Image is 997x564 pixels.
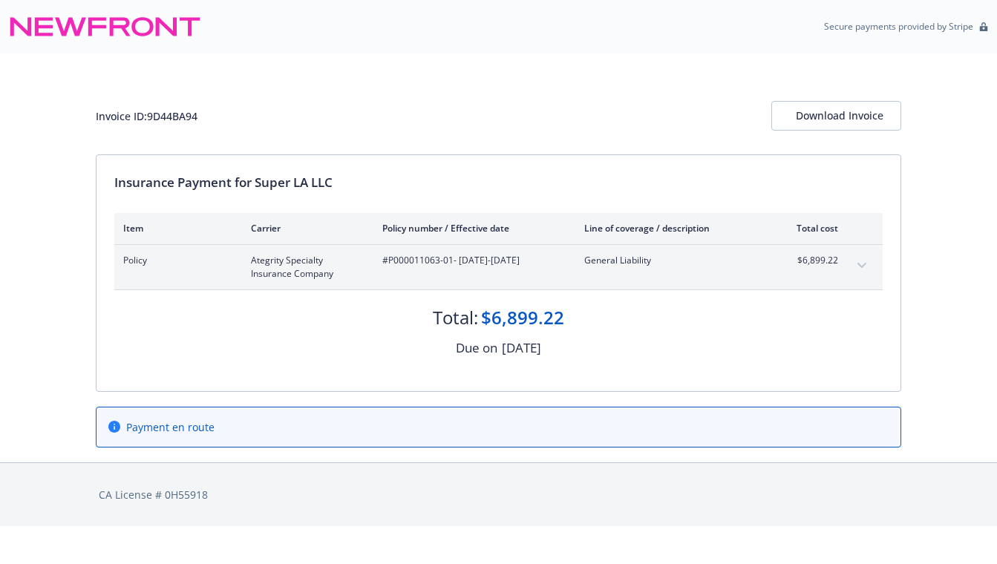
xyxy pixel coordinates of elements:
[251,254,359,281] span: Ategrity Specialty Insurance Company
[382,254,560,267] span: #P000011063-01 - [DATE]-[DATE]
[433,305,478,330] div: Total:
[96,108,197,124] div: Invoice ID: 9D44BA94
[456,338,497,358] div: Due on
[99,487,898,502] div: CA License # 0H55918
[382,222,560,235] div: Policy number / Effective date
[114,173,883,192] div: Insurance Payment for Super LA LLC
[796,102,877,130] div: Download Invoice
[123,254,227,267] span: Policy
[824,20,973,33] p: Secure payments provided by Stripe
[771,101,901,131] button: Download Invoice
[123,222,227,235] div: Item
[584,222,759,235] div: Line of coverage / description
[584,254,759,267] span: General Liability
[782,222,838,235] div: Total cost
[114,245,883,289] div: PolicyAtegrity Specialty Insurance Company#P000011063-01- [DATE]-[DATE]General Liability$6,899.22...
[850,254,874,278] button: expand content
[782,254,838,267] span: $6,899.22
[481,305,564,330] div: $6,899.22
[126,419,215,435] span: Payment en route
[251,222,359,235] div: Carrier
[502,338,541,358] div: [DATE]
